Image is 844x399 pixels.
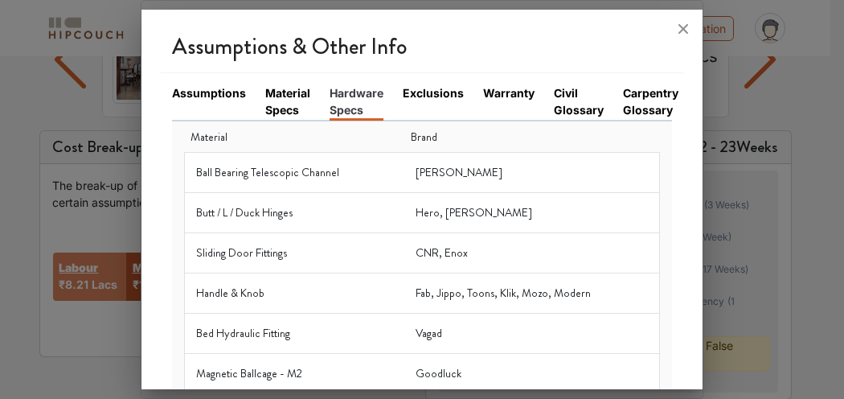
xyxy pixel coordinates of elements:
[404,354,660,394] td: Goodluck
[404,153,660,193] td: [PERSON_NAME]
[623,84,678,118] a: Carpentry Glossary
[483,84,535,101] a: Warranty
[554,84,604,118] a: Civil Glossary
[330,84,383,121] a: Hardware Specs
[404,314,660,354] td: Vagad
[185,193,404,233] td: Butt / L / Duck Hinges
[404,233,660,274] td: CNR, Enox
[185,233,404,274] td: Sliding Door Fittings
[185,354,404,394] td: Magnetic Ballcage - M2
[403,84,464,101] a: Exclusions
[185,122,404,153] th: Material
[185,274,404,314] td: Handle & Knob
[265,84,310,118] a: Material Specs
[185,153,404,193] td: Ball Bearing Telescopic Channel
[185,314,404,354] td: Bed Hydraulic Fitting
[404,193,660,233] td: Hero, [PERSON_NAME]
[404,122,660,153] th: Brand
[404,274,660,314] td: Fab, Jippo, Toons, Klik, Mozo, Modern
[172,84,246,101] a: Assumptions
